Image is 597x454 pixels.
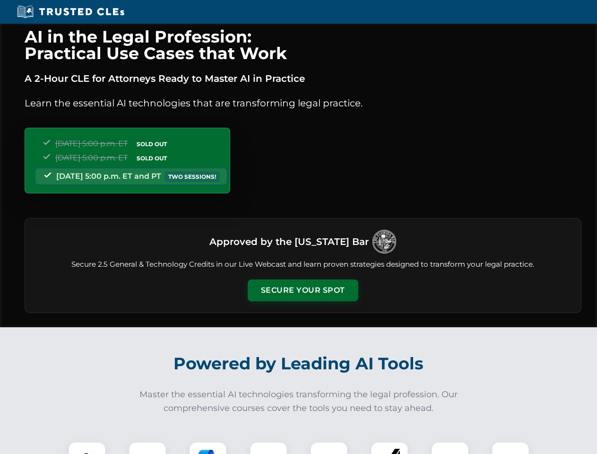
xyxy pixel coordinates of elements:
p: Learn the essential AI technologies that are transforming legal practice. [25,96,581,111]
span: [DATE] 5:00 p.m. ET [55,153,128,162]
p: A 2-Hour CLE for Attorneys Ready to Master AI in Practice [25,71,581,86]
button: Secure Your Spot [248,279,358,301]
span: SOLD OUT [133,153,170,163]
span: [DATE] 5:00 p.m. ET [55,139,128,148]
img: Logo [372,230,396,253]
h2: Powered by Leading AI Tools [37,347,561,380]
h3: Approved by the [US_STATE] Bar [209,233,369,250]
span: SOLD OUT [133,139,170,149]
p: Secure 2.5 General & Technology Credits in our Live Webcast and learn proven strategies designed ... [36,259,570,270]
h1: AI in the Legal Profession: Practical Use Cases that Work [25,28,581,61]
img: Trusted CLEs [14,5,127,19]
p: Master the essential AI technologies transforming the legal profession. Our comprehensive courses... [133,388,464,415]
